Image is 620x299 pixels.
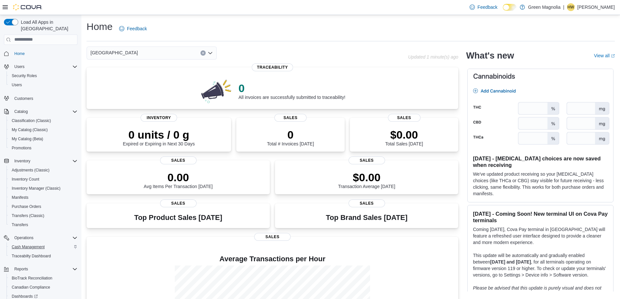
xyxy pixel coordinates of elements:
[473,285,601,297] em: Please be advised that this update is purely visual and does not impact payment functionality.
[123,128,195,141] p: 0 units / 0 g
[9,126,77,134] span: My Catalog (Classic)
[200,50,206,56] button: Clear input
[9,184,77,192] span: Inventory Manager (Classic)
[1,107,80,116] button: Catalog
[12,234,36,242] button: Operations
[9,72,39,80] a: Security Roles
[12,95,36,102] a: Customers
[9,243,77,251] span: Cash Management
[239,82,345,95] p: 0
[12,108,30,116] button: Catalog
[14,109,28,114] span: Catalog
[338,171,395,189] div: Transaction Average [DATE]
[9,252,53,260] a: Traceabilty Dashboard
[7,143,80,153] button: Promotions
[7,274,80,283] button: BioTrack Reconciliation
[1,49,80,58] button: Home
[9,194,31,201] a: Manifests
[9,252,77,260] span: Traceabilty Dashboard
[14,235,34,240] span: Operations
[338,171,395,184] p: $0.00
[9,135,46,143] a: My Catalog (Beta)
[267,128,314,141] p: 0
[473,226,608,246] p: Coming [DATE], Cova Pay terminal in [GEOGRAPHIC_DATA] will feature a refreshed user interface des...
[12,222,28,227] span: Transfers
[1,62,80,71] button: Users
[7,220,80,229] button: Transfers
[12,108,77,116] span: Catalog
[7,71,80,80] button: Security Roles
[473,171,608,197] p: We've updated product receiving so your [MEDICAL_DATA] choices (like THCa or CBG) stay visible fo...
[528,3,561,11] p: Green Magnolia
[12,127,48,132] span: My Catalog (Classic)
[385,128,423,146] div: Total Sales [DATE]
[239,82,345,100] div: All invoices are successfully submitted to traceability!
[9,175,42,183] a: Inventory Count
[254,233,291,241] span: Sales
[12,253,51,259] span: Traceabilty Dashboard
[14,96,33,101] span: Customers
[473,155,608,168] h3: [DATE] - [MEDICAL_DATA] choices are now saved when receiving
[7,283,80,292] button: Canadian Compliance
[12,234,77,242] span: Operations
[9,184,63,192] a: Inventory Manager (Classic)
[594,53,615,58] a: View allExternal link
[9,221,77,229] span: Transfers
[473,252,608,278] p: This update will be automatically and gradually enabled between , for all terminals operating on ...
[200,78,233,104] img: 0
[9,274,77,282] span: BioTrack Reconciliation
[12,50,27,58] a: Home
[12,49,77,58] span: Home
[12,186,61,191] span: Inventory Manager (Classic)
[12,63,77,71] span: Users
[9,283,53,291] a: Canadian Compliance
[12,63,27,71] button: Users
[1,233,80,242] button: Operations
[12,118,51,123] span: Classification (Classic)
[1,93,80,103] button: Customers
[9,203,44,211] a: Purchase Orders
[9,243,47,251] a: Cash Management
[567,3,575,11] div: Heather Wheeler
[7,125,80,134] button: My Catalog (Classic)
[267,128,314,146] div: Total # Invoices [DATE]
[12,265,31,273] button: Reports
[326,214,407,222] h3: Top Brand Sales [DATE]
[7,242,80,251] button: Cash Management
[7,80,80,89] button: Users
[117,22,149,35] a: Feedback
[7,166,80,175] button: Adjustments (Classic)
[12,145,32,151] span: Promotions
[477,4,497,10] span: Feedback
[467,1,500,14] a: Feedback
[13,4,42,10] img: Cova
[9,144,77,152] span: Promotions
[18,19,77,32] span: Load All Apps in [GEOGRAPHIC_DATA]
[408,54,458,60] p: Updated 1 minute(s) ago
[9,212,47,220] a: Transfers (Classic)
[144,171,213,184] p: 0.00
[12,136,43,142] span: My Catalog (Beta)
[563,3,564,11] p: |
[1,265,80,274] button: Reports
[12,94,77,102] span: Customers
[9,212,77,220] span: Transfers (Classic)
[9,221,31,229] a: Transfers
[141,114,177,122] span: Inventory
[127,25,147,32] span: Feedback
[7,116,80,125] button: Classification (Classic)
[12,195,28,200] span: Manifests
[9,166,77,174] span: Adjustments (Classic)
[7,184,80,193] button: Inventory Manager (Classic)
[9,144,34,152] a: Promotions
[9,135,77,143] span: My Catalog (Beta)
[7,251,80,261] button: Traceabilty Dashboard
[12,157,77,165] span: Inventory
[14,64,24,69] span: Users
[92,255,453,263] h4: Average Transactions per Hour
[473,211,608,224] h3: [DATE] - Coming Soon! New terminal UI on Cova Pay terminals
[9,126,50,134] a: My Catalog (Classic)
[12,265,77,273] span: Reports
[490,259,531,265] strong: [DATE] and [DATE]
